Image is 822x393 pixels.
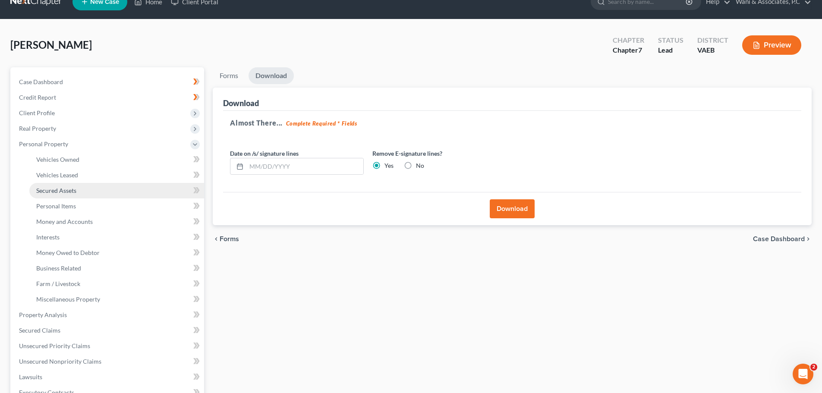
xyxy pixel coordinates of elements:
div: Chapter [613,35,644,45]
input: MM/DD/YYYY [246,158,363,175]
label: No [416,161,424,170]
label: Yes [384,161,394,170]
span: Case Dashboard [19,78,63,85]
a: Money and Accounts [29,214,204,230]
a: Case Dashboard chevron_right [753,236,812,242]
span: Client Profile [19,109,55,116]
span: Personal Property [19,140,68,148]
a: Farm / Livestock [29,276,204,292]
a: Download [249,67,294,84]
a: Case Dashboard [12,74,204,90]
span: [PERSON_NAME] [10,38,92,51]
label: Date on /s/ signature lines [230,149,299,158]
button: chevron_left Forms [213,236,251,242]
span: Interests [36,233,60,241]
span: Credit Report [19,94,56,101]
a: Secured Assets [29,183,204,198]
a: Lawsuits [12,369,204,385]
span: Real Property [19,125,56,132]
span: Miscellaneous Property [36,296,100,303]
a: Business Related [29,261,204,276]
iframe: Intercom live chat [793,364,813,384]
div: VAEB [697,45,728,55]
span: Secured Claims [19,327,60,334]
span: Unsecured Priority Claims [19,342,90,349]
a: Money Owed to Debtor [29,245,204,261]
strong: Complete Required * Fields [286,120,357,127]
span: Property Analysis [19,311,67,318]
a: Property Analysis [12,307,204,323]
h5: Almost There... [230,118,794,128]
a: Forms [213,67,245,84]
span: Vehicles Leased [36,171,78,179]
label: Remove E-signature lines? [372,149,506,158]
span: Unsecured Nonpriority Claims [19,358,101,365]
a: Vehicles Owned [29,152,204,167]
div: Status [658,35,683,45]
span: Secured Assets [36,187,76,194]
a: Vehicles Leased [29,167,204,183]
a: Personal Items [29,198,204,214]
span: 7 [638,46,642,54]
div: Lead [658,45,683,55]
div: Download [223,98,259,108]
div: Chapter [613,45,644,55]
a: Secured Claims [12,323,204,338]
span: Farm / Livestock [36,280,80,287]
div: District [697,35,728,45]
span: Vehicles Owned [36,156,79,163]
span: Money and Accounts [36,218,93,225]
a: Interests [29,230,204,245]
i: chevron_right [805,236,812,242]
span: Forms [220,236,239,242]
span: 2 [810,364,817,371]
button: Preview [742,35,801,55]
a: Unsecured Priority Claims [12,338,204,354]
span: Business Related [36,264,81,272]
a: Miscellaneous Property [29,292,204,307]
span: Money Owed to Debtor [36,249,100,256]
a: Credit Report [12,90,204,105]
a: Unsecured Nonpriority Claims [12,354,204,369]
span: Personal Items [36,202,76,210]
i: chevron_left [213,236,220,242]
button: Download [490,199,535,218]
span: Lawsuits [19,373,42,380]
span: Case Dashboard [753,236,805,242]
